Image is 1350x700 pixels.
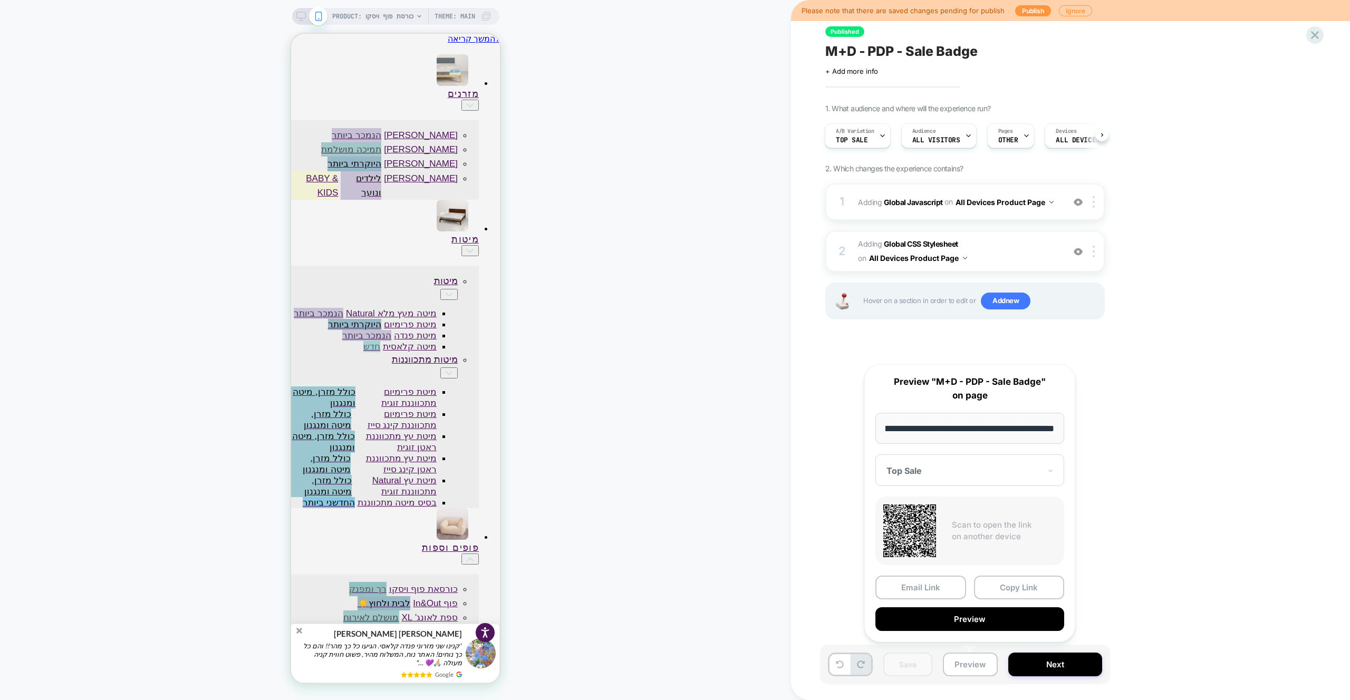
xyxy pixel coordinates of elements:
img: down arrow [963,257,967,259]
button: All Devices Product Page [869,250,967,266]
div: החדשני ביותר [12,463,64,474]
span: OTHER [998,137,1018,144]
span: M+D - PDP - Sale Badge [825,43,978,59]
span: [PERSON_NAME] [PERSON_NAME] [43,594,171,606]
span: Add new [981,293,1030,309]
div: הנמכר ביותר [51,296,101,307]
p: Preview "M+D - PDP - Sale Badge" on page [875,375,1064,402]
button: Ignore [1059,5,1092,16]
span: Google [144,636,162,645]
img: close [1093,246,1095,257]
span: on [858,251,866,265]
span: A/B Variation [836,128,874,135]
button: All Devices Product Page [956,195,1054,210]
span: All Visitors [912,137,960,144]
span: 2. Which changes the experience contains? [825,164,963,173]
div: לבית ולחוץ☀️ [66,562,120,577]
span: Devices [1056,128,1076,135]
button: Publish [1015,5,1051,16]
span: 1. What audience and where will the experience run? [825,104,990,113]
div: 2 [837,241,847,262]
button: Preview [943,653,998,676]
span: Adding [858,195,1059,210]
img: provesource social proof notification image [175,605,205,635]
span: "קנינו שני מזרוני פנדה קלאסי. הגיעו כל כך מהר!! והם כל כך נוחים! האתר נוח, המשלוח מהיר, פשוט חווי... [3,608,171,633]
span: on [944,195,952,208]
div: 1 [837,191,847,212]
button: Copy Link [974,576,1065,599]
div: היוקרתי ביותר [36,123,90,137]
div: מושלם לאירוח [52,577,108,591]
span: PRODUCT: כורסת פוף ויסקו [332,8,413,25]
img: down arrow [1049,201,1054,203]
span: Top Sale [836,137,868,144]
div: היוקרתי ביותר [37,285,91,296]
img: Joystick [832,293,853,309]
span: Audience [912,128,936,135]
button: Save [883,653,932,676]
span: ALL DEVICES [1056,137,1100,144]
span: Hover on a section in order to edit or [863,293,1098,309]
div: רך ומפנק [58,548,95,562]
img: crossed eye [1074,198,1083,207]
img: close [1093,196,1095,208]
img: provesource review source [165,638,171,644]
div: תמיכה מושלמת [30,109,90,123]
div: לילדים ונוער [50,138,90,166]
button: Preview [875,607,1064,631]
button: Email Link [875,576,966,599]
span: + Add more info [825,67,878,75]
p: Scan to open the link on another device [952,519,1056,543]
span: Adding [858,237,1059,266]
button: Next [1008,653,1102,676]
div: הנמכר ביותר [41,94,90,109]
b: Global Javascript [884,197,943,206]
div: חדש [72,307,89,318]
span: Pages [998,128,1013,135]
img: crossed eye [1074,247,1083,256]
span: Theme: MAIN [435,8,475,25]
div: הנמכר ביותר [3,274,52,285]
b: Global CSS Stylesheet [884,239,958,248]
span: Published [825,26,864,37]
